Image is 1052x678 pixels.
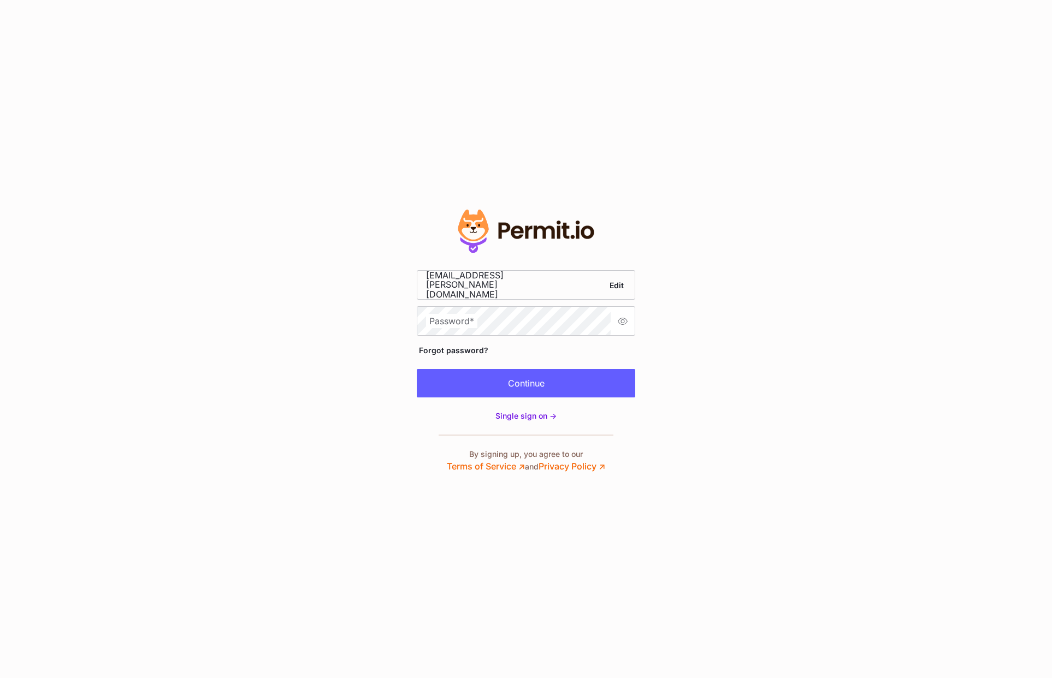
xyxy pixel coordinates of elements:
[495,411,557,420] span: Single sign on ->
[426,271,563,300] span: [EMAIL_ADDRESS][PERSON_NAME][DOMAIN_NAME]
[539,461,605,472] a: Privacy Policy ↗
[447,461,525,472] a: Terms of Service ↗
[447,449,605,473] p: By signing up, you agree to our and
[417,369,635,397] button: Continue
[495,411,557,421] a: Single sign on ->
[607,277,626,293] a: Edit email address
[417,343,490,357] a: Forgot password?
